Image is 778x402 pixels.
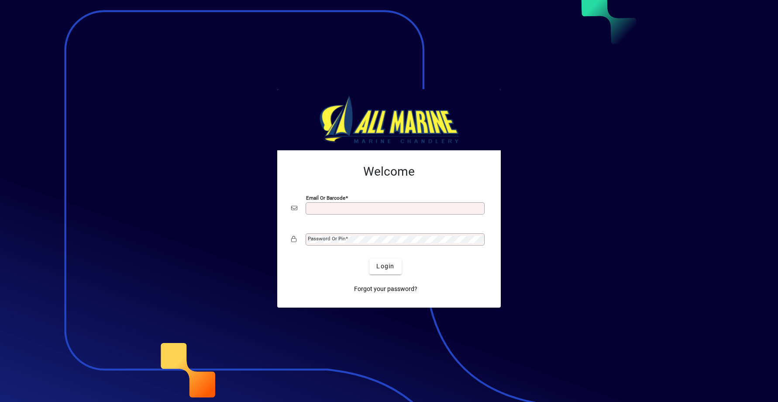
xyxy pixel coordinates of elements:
mat-label: Email or Barcode [306,194,345,201]
span: Forgot your password? [354,284,417,294]
mat-label: Password or Pin [308,236,345,242]
h2: Welcome [291,164,487,179]
button: Login [369,259,401,274]
span: Login [376,262,394,271]
a: Forgot your password? [351,281,421,297]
